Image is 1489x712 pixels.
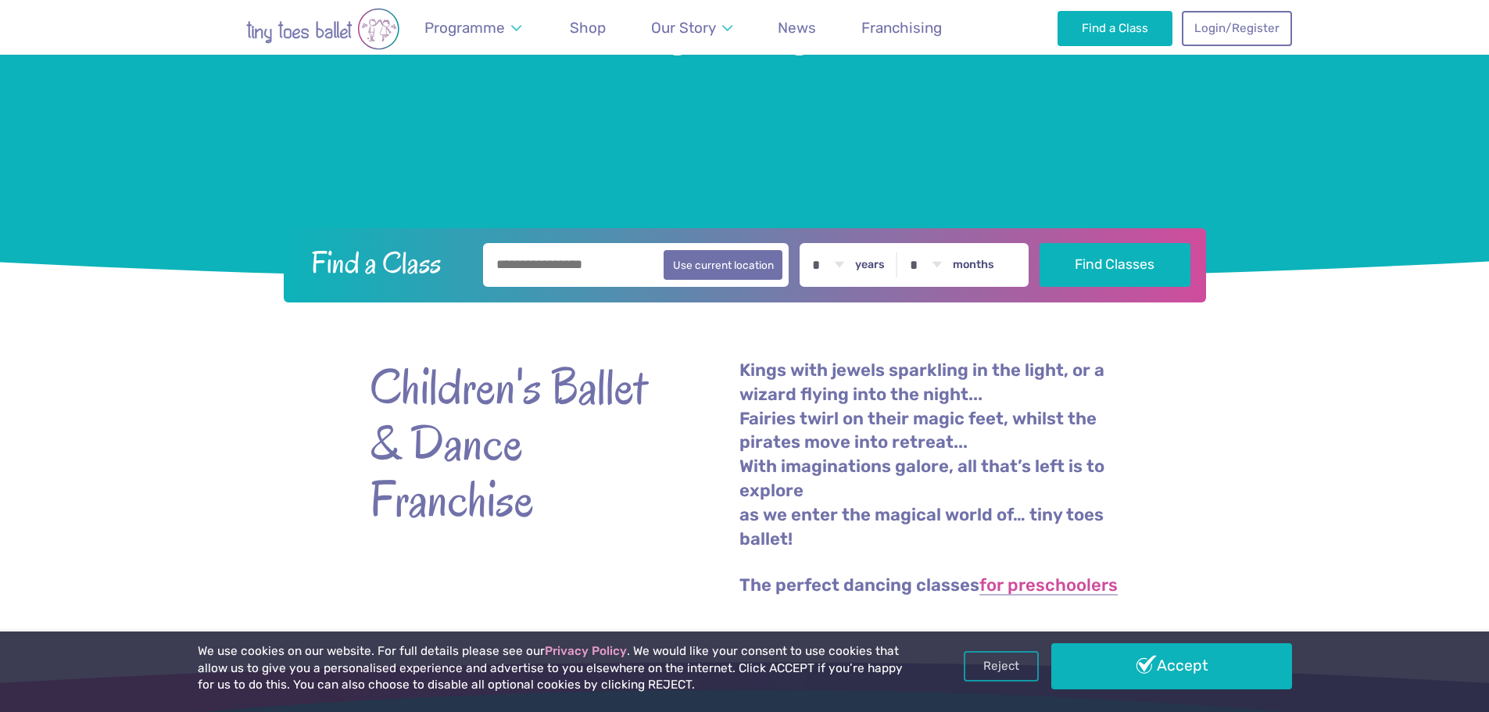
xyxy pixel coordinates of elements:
[664,250,783,280] button: Use current location
[651,19,716,37] span: Our Story
[739,574,1120,598] p: The perfect dancing classes
[299,243,472,282] h2: Find a Class
[771,9,824,46] a: News
[855,258,885,272] label: years
[861,19,942,37] span: Franchising
[545,644,627,658] a: Privacy Policy
[739,359,1120,552] p: Kings with jewels sparkling in the light, or a wizard flying into the night... Fairies twirl on t...
[979,577,1118,596] a: for preschoolers
[417,9,529,46] a: Programme
[964,651,1039,681] a: Reject
[424,19,505,37] span: Programme
[570,19,606,37] span: Shop
[778,19,816,37] span: News
[854,9,950,46] a: Franchising
[198,8,448,50] img: tiny toes ballet
[198,643,909,694] p: We use cookies on our website. For full details please see our . We would like your consent to us...
[1040,243,1190,287] button: Find Classes
[953,258,994,272] label: months
[1058,11,1172,45] a: Find a Class
[1051,643,1292,689] a: Accept
[370,359,651,528] strong: Children's Ballet & Dance Franchise
[643,9,739,46] a: Our Story
[563,9,614,46] a: Shop
[1182,11,1291,45] a: Login/Register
